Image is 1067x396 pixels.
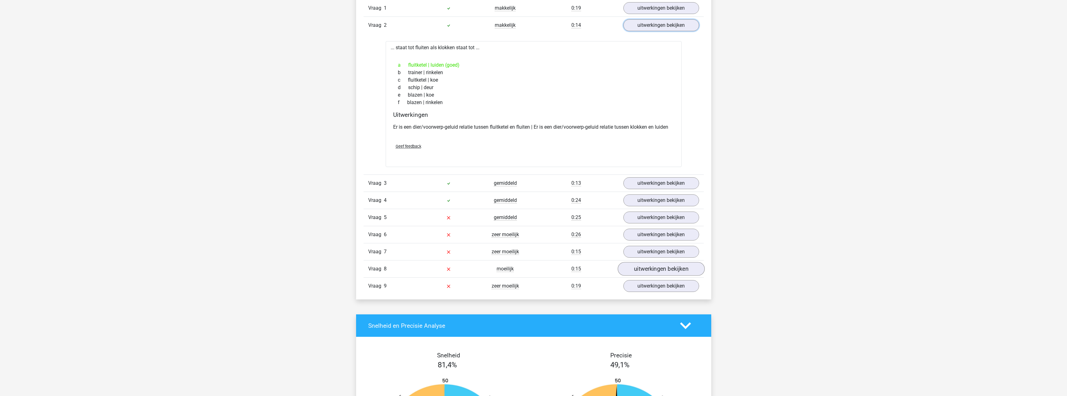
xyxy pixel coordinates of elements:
h4: Snelheid en Precisie Analyse [368,322,671,329]
span: 0:25 [571,214,581,221]
a: uitwerkingen bekijken [623,229,699,241]
div: ... staat tot fluiten als klokken staat tot ... [386,41,682,167]
span: Vraag [368,197,384,204]
span: Vraag [368,282,384,290]
h4: Snelheid [368,352,529,359]
span: Vraag [368,179,384,187]
span: Vraag [368,248,384,255]
div: schip | deur [393,84,674,91]
a: uitwerkingen bekijken [623,194,699,206]
div: fluitketel | luiden (goed) [393,61,674,69]
span: 0:26 [571,231,581,238]
span: 6 [384,231,387,237]
span: gemiddeld [494,180,517,186]
span: 9 [384,283,387,289]
span: gemiddeld [494,214,517,221]
span: 0:15 [571,266,581,272]
span: 1 [384,5,387,11]
span: gemiddeld [494,197,517,203]
span: 7 [384,249,387,255]
div: blazen | rinkelen [393,99,674,106]
span: zeer moeilijk [492,249,519,255]
span: f [398,99,407,106]
a: uitwerkingen bekijken [623,19,699,31]
span: zeer moeilijk [492,283,519,289]
a: uitwerkingen bekijken [623,2,699,14]
span: Vraag [368,265,384,273]
span: 2 [384,22,387,28]
span: moeilijk [497,266,514,272]
span: c [398,76,408,84]
span: d [398,84,408,91]
h4: Precisie [541,352,702,359]
h4: Uitwerkingen [393,111,674,118]
span: 81,4% [438,360,457,369]
span: Vraag [368,4,384,12]
span: Vraag [368,231,384,238]
span: makkelijk [495,22,516,28]
span: 0:19 [571,5,581,11]
span: Geef feedback [396,144,421,149]
div: blazen | koe [393,91,674,99]
span: zeer moeilijk [492,231,519,238]
div: trainer | rinkelen [393,69,674,76]
span: 3 [384,180,387,186]
div: fluitketel | koe [393,76,674,84]
span: 0:13 [571,180,581,186]
a: uitwerkingen bekijken [617,262,704,276]
span: 5 [384,214,387,220]
span: a [398,61,408,69]
a: uitwerkingen bekijken [623,212,699,223]
span: makkelijk [495,5,516,11]
a: uitwerkingen bekijken [623,177,699,189]
span: 49,1% [610,360,630,369]
span: 8 [384,266,387,272]
span: e [398,91,408,99]
span: 0:19 [571,283,581,289]
a: uitwerkingen bekijken [623,246,699,258]
span: 0:14 [571,22,581,28]
span: Vraag [368,21,384,29]
p: Er is een dier/voorwerp-geluid relatie tussen fluitketel en fluiten | Er is een dier/voorwerp-gel... [393,123,674,131]
span: 0:24 [571,197,581,203]
a: uitwerkingen bekijken [623,280,699,292]
span: 0:15 [571,249,581,255]
span: Vraag [368,214,384,221]
span: b [398,69,408,76]
span: 4 [384,197,387,203]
